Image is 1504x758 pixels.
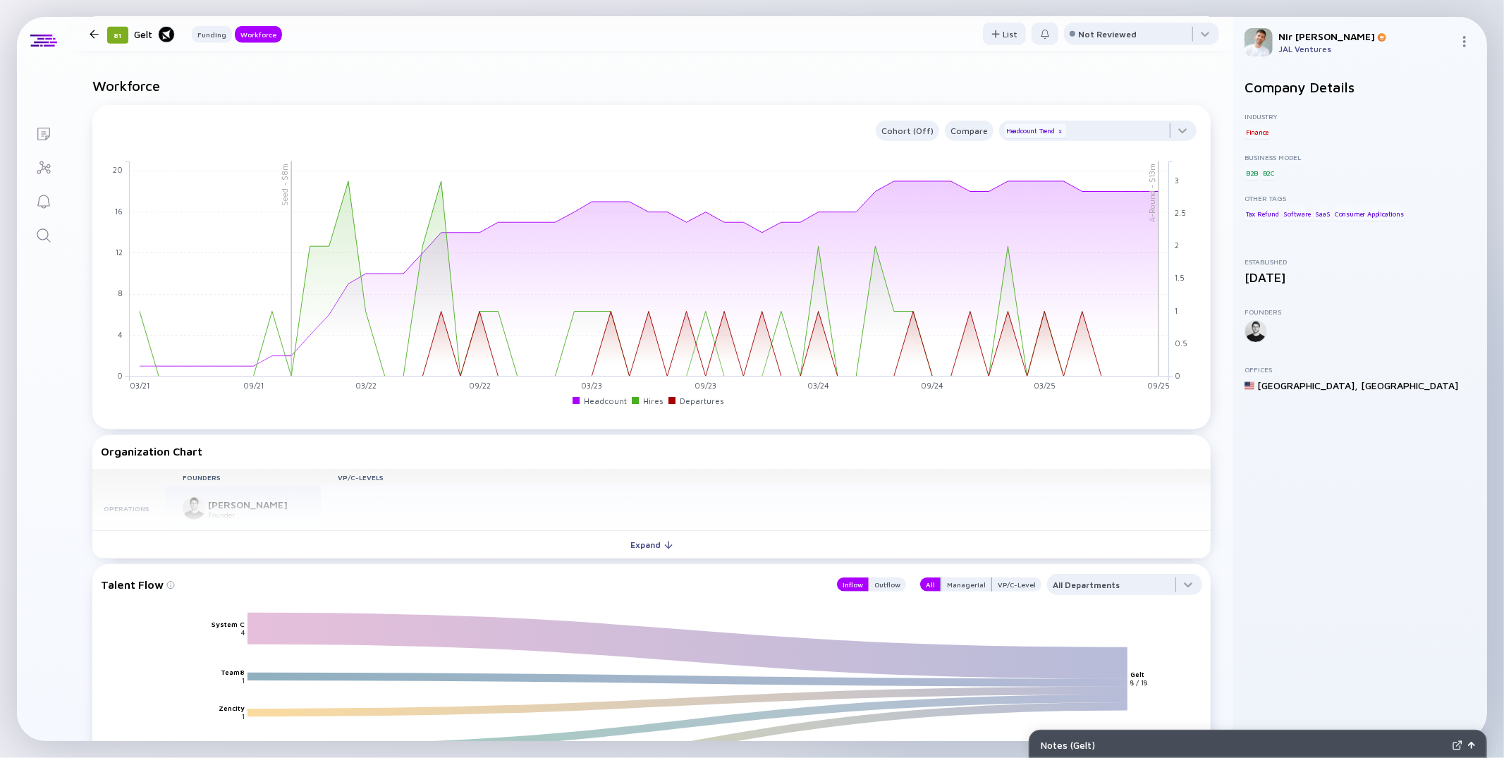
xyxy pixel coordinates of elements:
[114,166,123,175] tspan: 20
[581,381,602,390] tspan: 03/23
[1175,274,1185,283] tspan: 1.5
[1245,307,1476,316] div: Founders
[1245,166,1259,180] div: B2B
[469,381,491,390] tspan: 09/22
[695,381,717,390] tspan: 09/23
[1245,257,1476,266] div: Established
[808,381,830,390] tspan: 03/24
[130,381,149,390] tspan: 03/21
[869,577,906,592] button: Outflow
[920,577,941,592] button: All
[202,740,245,749] text: KPMG Israel
[1453,740,1462,750] img: Expand Notes
[1175,176,1180,185] tspan: 3
[983,23,1026,45] button: List
[92,530,1211,558] button: Expand
[1245,365,1476,374] div: Offices
[17,183,70,217] a: Reminders
[101,445,1202,458] div: Organization Chart
[118,330,123,339] tspan: 4
[17,116,70,149] a: Lists
[1041,739,1447,751] div: Notes ( Gelt )
[1245,194,1476,202] div: Other Tags
[212,620,245,628] text: System C
[17,149,70,183] a: Investor Map
[1175,306,1178,315] tspan: 1
[1005,124,1066,138] div: Headcount Trend
[241,628,245,637] text: 4
[1175,209,1187,218] tspan: 2.5
[221,668,245,677] text: Team8
[1245,28,1273,56] img: Nir Profile Picture
[219,704,245,713] text: Zencity
[1056,127,1065,135] div: x
[1147,381,1170,390] tspan: 09/25
[1261,166,1276,180] div: B2C
[355,381,377,390] tspan: 03/22
[1245,381,1254,391] img: United States Flag
[243,381,264,390] tspan: 09/21
[1245,270,1476,285] div: [DATE]
[235,26,282,43] button: Workforce
[235,27,282,42] div: Workforce
[1314,207,1331,221] div: SaaS
[116,248,123,257] tspan: 12
[876,123,939,139] div: Cohort (Off)
[1078,29,1137,39] div: Not Reviewed
[1278,44,1453,54] div: JAL Ventures
[922,381,944,390] tspan: 09/24
[17,217,70,251] a: Search
[1257,379,1358,391] div: [GEOGRAPHIC_DATA] ,
[837,577,869,592] button: Inflow
[1245,153,1476,161] div: Business Model
[134,25,175,43] div: Gelt
[1175,241,1180,250] tspan: 2
[1459,36,1470,47] img: Menu
[941,577,992,592] button: Managerial
[1361,379,1458,391] div: [GEOGRAPHIC_DATA]
[116,207,123,216] tspan: 16
[1245,112,1476,121] div: Industry
[945,121,994,141] button: Compare
[1468,742,1475,749] img: Open Notes
[242,677,245,685] text: 1
[623,534,681,556] div: Expand
[1175,372,1181,381] tspan: 0
[101,574,823,595] div: Talent Flow
[92,78,1211,94] h2: Workforce
[1245,79,1476,95] h2: Company Details
[1283,207,1312,221] div: Software
[1245,125,1270,139] div: Finance
[1130,671,1144,679] text: Gelt
[1034,381,1056,390] tspan: 03/25
[118,372,123,381] tspan: 0
[1245,207,1280,221] div: Tax Refund
[876,121,939,141] button: Cohort (Off)
[1175,338,1188,348] tspan: 0.5
[1278,30,1453,42] div: Nir [PERSON_NAME]
[192,26,232,43] button: Funding
[118,289,123,298] tspan: 8
[242,713,245,721] text: 1
[1333,207,1405,221] div: Consumer Applications
[945,123,994,139] div: Compare
[1130,679,1147,687] text: 8 / 18
[992,577,1041,592] button: VP/C-Level
[107,27,128,44] div: 81
[192,27,232,42] div: Funding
